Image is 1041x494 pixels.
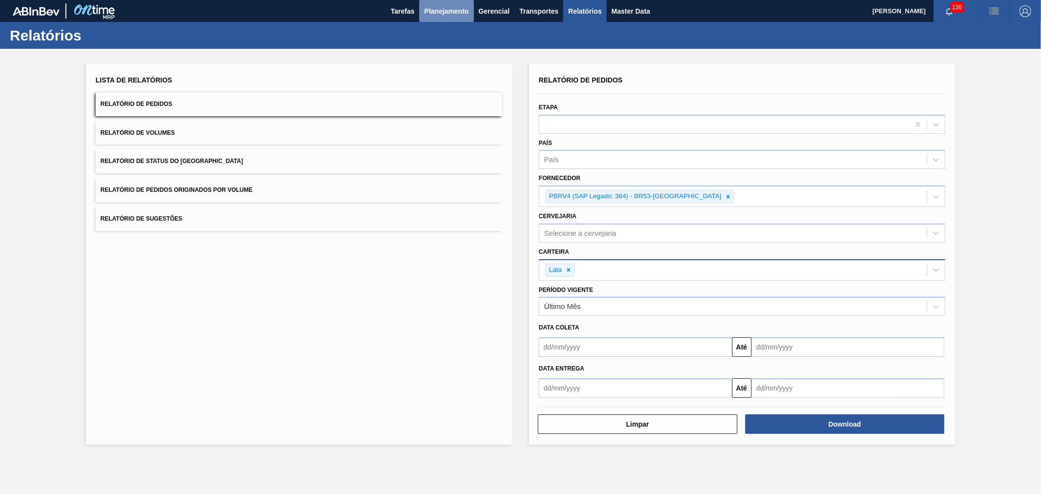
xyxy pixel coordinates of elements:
[538,414,737,434] button: Limpar
[950,2,964,13] span: 136
[539,213,576,220] label: Cervejaria
[391,5,415,17] span: Tarefas
[539,378,732,398] input: dd/mm/yyyy
[544,303,581,311] div: Último Mês
[732,378,752,398] button: Até
[479,5,510,17] span: Gerencial
[539,175,580,182] label: Fornecedor
[612,5,650,17] span: Master Data
[13,7,60,16] img: TNhmsLtSVTkK8tSr43FrP2fwEKptu5GPRR3wAAAABJRU5ErkJggg==
[539,248,569,255] label: Carteira
[539,337,732,357] input: dd/mm/yyyy
[101,158,243,165] span: Relatório de Status do [GEOGRAPHIC_DATA]
[988,5,1000,17] img: userActions
[101,101,172,107] span: Relatório de Pedidos
[424,5,469,17] span: Planejamento
[96,207,502,231] button: Relatório de Sugestões
[101,186,253,193] span: Relatório de Pedidos Originados por Volume
[539,324,579,331] span: Data coleta
[519,5,558,17] span: Transportes
[934,4,965,18] button: Notificações
[544,229,616,237] div: Selecione a cervejaria
[539,76,623,84] span: Relatório de Pedidos
[544,156,559,164] div: País
[539,365,584,372] span: Data Entrega
[96,121,502,145] button: Relatório de Volumes
[96,149,502,173] button: Relatório de Status do [GEOGRAPHIC_DATA]
[732,337,752,357] button: Até
[546,190,723,203] div: PBRV4 (SAP Legado: 364) - BR53-[GEOGRAPHIC_DATA]
[10,30,183,41] h1: Relatórios
[101,129,175,136] span: Relatório de Volumes
[96,178,502,202] button: Relatório de Pedidos Originados por Volume
[101,215,183,222] span: Relatório de Sugestões
[539,287,593,293] label: Período Vigente
[752,378,945,398] input: dd/mm/yyyy
[96,92,502,116] button: Relatório de Pedidos
[546,264,563,276] div: Lata
[1020,5,1031,17] img: Logout
[539,140,552,146] label: País
[752,337,945,357] input: dd/mm/yyyy
[745,414,945,434] button: Download
[96,76,172,84] span: Lista de Relatórios
[539,104,558,111] label: Etapa
[568,5,601,17] span: Relatórios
